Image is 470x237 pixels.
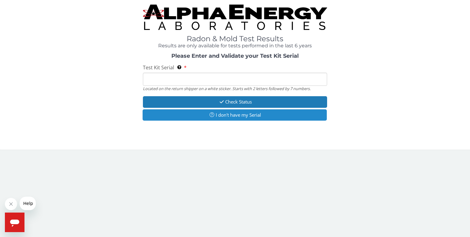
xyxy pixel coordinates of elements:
div: Located on the return shipper on a white sticker. Starts with 2 letters followed by 7 numbers. [143,86,327,91]
span: Test Kit Serial [143,64,174,71]
strong: Please Enter and Validate your Test Kit Serial [171,53,299,59]
h1: Radon & Mold Test Results [143,35,327,43]
iframe: Message from company [20,197,36,210]
button: I don't have my Serial [143,109,327,121]
button: Check Status [143,96,327,108]
iframe: Button to launch messaging window [5,213,24,232]
iframe: Close message [5,198,17,210]
h4: Results are only available for tests performed in the last 6 years [143,43,327,49]
img: TightCrop.jpg [143,5,327,30]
